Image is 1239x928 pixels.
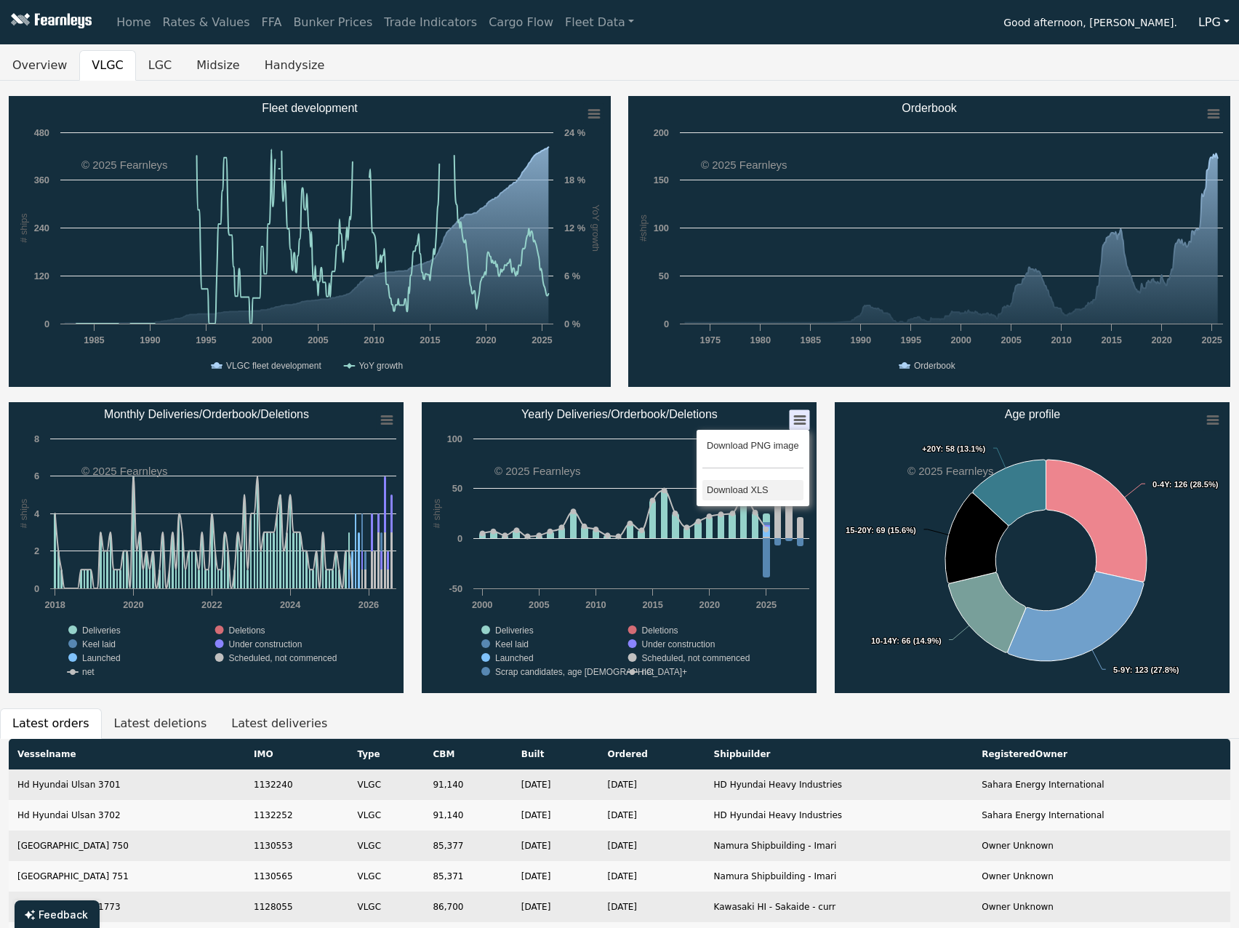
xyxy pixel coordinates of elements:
[201,599,222,610] text: 2022
[102,708,220,739] button: Latest deletions
[513,739,599,769] th: Built
[262,102,358,114] text: Fleet development
[702,436,803,456] li: Download PNG image
[1003,12,1177,36] span: Good afternoon, [PERSON_NAME].
[654,175,669,185] text: 150
[348,769,424,800] td: VLGC
[1151,335,1171,345] text: 2020
[424,861,512,892] td: 85,371
[431,499,442,529] text: # ships
[1189,9,1239,36] button: LPG
[9,96,611,387] svg: Fleet development
[34,127,49,138] text: 480
[701,159,787,171] text: © 2025 Fearnleys
[420,335,440,345] text: 2015
[245,800,348,831] td: 1132252
[9,769,245,800] td: Hd Hyundai Ulsan 3701
[157,8,256,37] a: Rates & Values
[104,408,309,420] text: Monthly Deliveries/Orderbook/Deletions
[1152,480,1170,489] tspan: 0-4Y
[358,361,403,371] text: YoY growth
[973,831,1230,861] td: Owner Unknown
[654,223,669,233] text: 100
[922,444,985,453] text: : 58 (13.1%)
[424,831,512,861] td: 85,377
[705,892,974,922] td: Kawasaki HI - Sakaide - curr
[871,636,898,645] tspan: 10-14Y
[846,526,916,535] text: : 69 (15.6%)
[44,319,49,329] text: 0
[598,800,705,831] td: [DATE]
[81,465,168,477] text: © 2025 Fearnleys
[564,127,586,138] text: 24 %
[973,800,1230,831] td: Sahara Energy International
[280,599,301,610] text: 2024
[922,444,942,453] tspan: +20Y
[348,831,424,861] td: VLGC
[642,653,750,663] text: Scheduled, not commenced
[84,335,104,345] text: 1985
[1101,335,1121,345] text: 2015
[654,127,669,138] text: 200
[529,599,549,610] text: 2005
[34,471,39,481] text: 6
[1113,665,1131,674] tspan: 5-9Y
[378,8,483,37] a: Trade Indicators
[835,402,1230,693] svg: Age profile
[564,223,586,233] text: 12 %
[348,892,424,922] td: VLGC
[705,800,974,831] td: HD Hyundai Heavy Industries
[1051,335,1071,345] text: 2010
[851,335,871,345] text: 1990
[44,599,65,610] text: 2018
[495,639,529,649] text: Keel laid
[705,861,974,892] td: Namura Shipbuilding - Imari
[495,667,687,677] text: Scrap candidates, age [DEMOGRAPHIC_DATA]+
[245,861,348,892] td: 1130565
[513,769,599,800] td: [DATE]
[476,335,496,345] text: 2020
[642,599,662,610] text: 2015
[598,861,705,892] td: [DATE]
[901,335,921,345] text: 1995
[973,739,1230,769] th: RegisteredOwner
[9,892,245,922] td: Kawasaki Sakaide 1773
[1113,665,1179,674] text: : 123 (27.8%)
[638,215,649,241] text: #ships
[34,545,39,556] text: 2
[1005,408,1061,420] text: Age profile
[521,408,718,420] text: Yearly Deliveries/Orderbook/Deletions
[245,739,348,769] th: IMO
[699,599,720,610] text: 2020
[364,335,384,345] text: 2010
[9,402,404,693] svg: Monthly Deliveries/Orderbook/Deletions
[495,653,534,663] text: Launched
[82,667,95,677] text: net
[951,335,971,345] text: 2000
[449,583,462,594] text: -50
[34,271,49,281] text: 120
[245,831,348,861] td: 1130553
[424,769,512,800] td: 91,140
[1152,480,1219,489] text: : 126 (28.5%)
[642,639,715,649] text: Under construction
[973,892,1230,922] td: Owner Unknown
[598,739,705,769] th: Ordered
[756,599,777,610] text: 2025
[18,499,29,529] text: # ships
[495,625,534,636] text: Deliveries
[700,335,721,345] text: 1975
[219,708,340,739] button: Latest deliveries
[34,433,39,444] text: 8
[196,335,216,345] text: 1995
[348,739,424,769] th: Type
[34,508,40,519] text: 4
[628,96,1230,387] svg: Orderbook
[598,892,705,922] td: [DATE]
[472,599,492,610] text: 2000
[513,861,599,892] td: [DATE]
[457,533,462,544] text: 0
[590,204,601,252] text: YoY growth
[846,526,873,535] tspan: 15-20Y
[452,483,462,494] text: 50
